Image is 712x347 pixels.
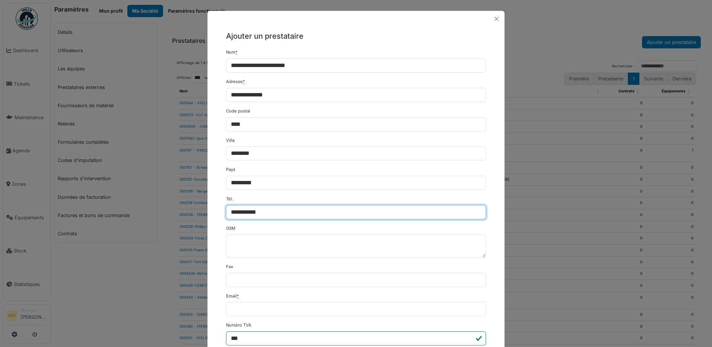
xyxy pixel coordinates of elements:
[226,31,486,42] h5: Ajouter un prestataire
[226,79,245,85] label: Adresse
[226,225,235,232] label: GSM
[243,79,245,84] abbr: Requis
[235,50,238,55] abbr: Requis
[492,14,502,24] button: Close
[226,264,233,270] label: Fax
[226,166,235,173] label: Pays
[226,293,239,299] label: Email
[226,322,251,328] label: Numéro TVA
[226,137,235,144] label: Ville
[226,108,250,114] label: Code postal
[237,293,239,299] abbr: Requis
[226,49,238,55] label: Nom
[226,196,233,202] label: Tél.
